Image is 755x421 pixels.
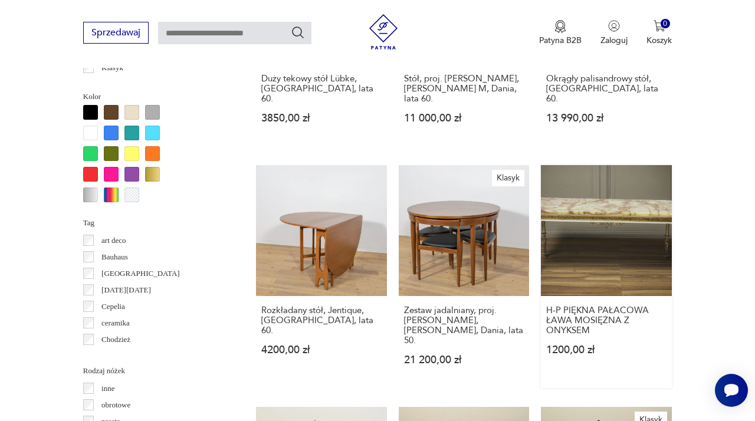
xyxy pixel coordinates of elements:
[546,74,667,104] h3: Okrągły palisandrowy stół, [GEOGRAPHIC_DATA], lata 60.
[404,74,524,104] h3: Stół, proj. [PERSON_NAME], [PERSON_NAME] M, Dania, lata 60.
[83,22,149,44] button: Sprzedawaj
[546,305,667,336] h3: H-P PIĘKNA PAŁACOWA ŁAWA MOSIĘŻNA Z ONYKSEM
[83,90,228,103] p: Kolor
[646,20,672,46] button: 0Koszyk
[101,284,151,297] p: [DATE][DATE]
[404,305,524,346] h3: Zestaw jadalniany, proj. [PERSON_NAME], [PERSON_NAME], Dania, lata 50.
[654,20,665,32] img: Ikona koszyka
[600,35,628,46] p: Zaloguj
[539,20,582,46] button: Patyna B2B
[101,350,130,363] p: Ćmielów
[404,355,524,365] p: 21 200,00 zł
[715,374,748,407] iframe: Smartsupp widget button
[101,234,126,247] p: art deco
[291,25,305,40] button: Szukaj
[256,165,387,388] a: Rozkładany stół, Jentique, Wielka Brytania, lata 60.Rozkładany stół, Jentique, [GEOGRAPHIC_DATA],...
[261,345,382,355] p: 4200,00 zł
[83,216,228,229] p: Tag
[101,382,114,395] p: inne
[83,364,228,377] p: Rodzaj nóżek
[539,35,582,46] p: Patyna B2B
[399,165,530,388] a: KlasykZestaw jadalniany, proj. H. Olsen, Frem Røjle, Dania, lata 50.Zestaw jadalniany, proj. [PER...
[546,345,667,355] p: 1200,00 zł
[101,300,125,313] p: Cepelia
[101,317,130,330] p: ceramika
[661,19,671,29] div: 0
[539,20,582,46] a: Ikona medaluPatyna B2B
[261,305,382,336] h3: Rozkładany stół, Jentique, [GEOGRAPHIC_DATA], lata 60.
[366,14,401,50] img: Patyna - sklep z meblami i dekoracjami vintage
[600,20,628,46] button: Zaloguj
[261,113,382,123] p: 3850,00 zł
[101,251,128,264] p: Bauhaus
[101,399,130,412] p: obrotowe
[554,20,566,33] img: Ikona medalu
[101,333,130,346] p: Chodzież
[261,74,382,104] h3: Duży tekowy stół Lübke, [GEOGRAPHIC_DATA], lata 60.
[608,20,620,32] img: Ikonka użytkownika
[646,35,672,46] p: Koszyk
[101,267,180,280] p: [GEOGRAPHIC_DATA]
[541,165,672,388] a: H-P PIĘKNA PAŁACOWA ŁAWA MOSIĘŻNA Z ONYKSEMH-P PIĘKNA PAŁACOWA ŁAWA MOSIĘŻNA Z ONYKSEM1200,00 zł
[83,29,149,38] a: Sprzedawaj
[546,113,667,123] p: 13 990,00 zł
[404,113,524,123] p: 11 000,00 zł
